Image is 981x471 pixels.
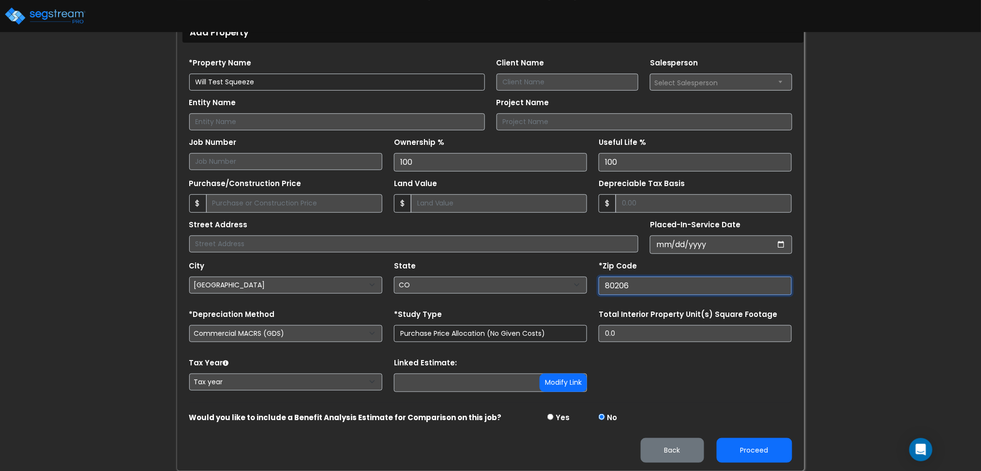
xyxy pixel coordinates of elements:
[650,58,698,69] label: Salesperson
[497,113,792,130] input: Project Name
[189,194,207,213] span: $
[394,309,442,320] label: *Study Type
[189,220,248,231] label: Street Address
[717,438,792,463] button: Proceed
[206,194,382,213] input: Purchase or Construction Price
[599,325,792,342] input: total square foot
[182,22,804,43] div: Add Property
[909,438,933,461] div: Open Intercom Messenger
[189,58,252,69] label: *Property Name
[189,178,302,189] label: Purchase/Construction Price
[599,309,777,320] label: Total Interior Property Unit(s) Square Footage
[189,412,502,423] strong: Would you like to include a Benefit Analysis Estimate for Comparison on this job?
[394,178,437,189] label: Land Value
[189,137,237,148] label: Job Number
[189,235,639,252] input: Street Address
[599,261,637,272] label: *Zip Code
[599,153,792,172] input: Useful Life %
[394,358,457,369] label: Linked Estimate:
[641,438,704,463] button: Back
[607,412,617,424] label: No
[189,113,485,130] input: Entity Name
[599,194,616,213] span: $
[189,153,382,170] input: Job Number
[394,194,411,213] span: $
[497,97,549,109] label: Project Name
[540,374,587,392] button: Modify Link
[4,6,86,26] img: logo_pro_r.png
[189,97,236,109] label: Entity Name
[411,194,587,213] input: Land Value
[497,58,544,69] label: Client Name
[394,153,587,172] input: Ownership %
[633,443,712,455] a: Back
[394,261,416,272] label: State
[599,137,646,148] label: Useful Life %
[556,412,570,424] label: Yes
[654,78,718,88] span: Select Salesperson
[497,74,639,91] input: Client Name
[616,194,792,213] input: 0.00
[189,309,275,320] label: *Depreciation Method
[599,178,685,189] label: Depreciable Tax Basis
[189,261,205,272] label: City
[650,220,741,231] label: Placed-In-Service Date
[189,358,229,369] label: Tax Year
[599,277,792,295] input: Zip Code
[394,137,444,148] label: Ownership %
[189,74,485,91] input: Property Name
